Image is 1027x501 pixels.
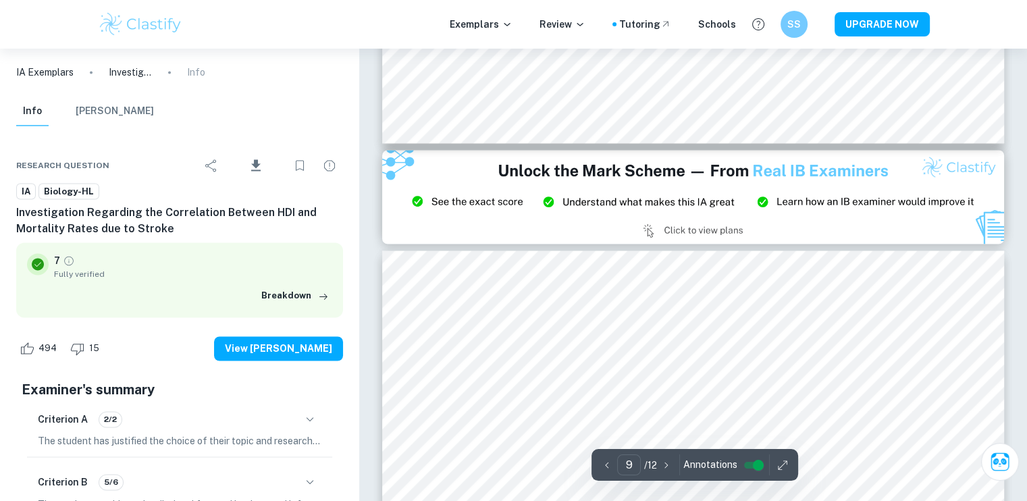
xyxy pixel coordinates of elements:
[39,185,99,199] span: Biology-HL
[99,413,122,425] span: 2/2
[16,97,49,126] button: Info
[31,342,64,355] span: 494
[109,65,152,80] p: Investigation Regarding the Correlation Between HDI and Mortality Rates due to Stroke
[382,150,1005,243] img: Ad
[38,433,321,448] p: The student has justified the choice of their topic and research question by highlighting the glo...
[22,379,338,400] h5: Examiner's summary
[258,286,332,306] button: Breakdown
[198,152,225,179] div: Share
[17,185,35,199] span: IA
[643,458,656,473] p: / 12
[316,152,343,179] div: Report issue
[16,183,36,200] a: IA
[187,65,205,80] p: Info
[539,17,585,32] p: Review
[286,152,313,179] div: Bookmark
[16,205,343,237] h6: Investigation Regarding the Correlation Between HDI and Mortality Rates due to Stroke
[214,336,343,361] button: View [PERSON_NAME]
[38,475,88,490] h6: Criterion B
[38,412,88,427] h6: Criterion A
[786,17,801,32] h6: SS
[76,97,154,126] button: [PERSON_NAME]
[619,17,671,32] a: Tutoring
[450,17,512,32] p: Exemplars
[98,11,184,38] img: Clastify logo
[67,338,107,359] div: Dislike
[54,268,332,280] span: Fully verified
[683,458,737,472] span: Annotations
[38,183,99,200] a: Biology-HL
[16,65,74,80] a: IA Exemplars
[747,13,770,36] button: Help and Feedback
[16,338,64,359] div: Like
[228,148,284,183] div: Download
[82,342,107,355] span: 15
[781,11,808,38] button: SS
[16,159,109,172] span: Research question
[54,253,60,268] p: 7
[698,17,736,32] a: Schools
[835,12,930,36] button: UPGRADE NOW
[981,443,1019,481] button: Ask Clai
[99,476,123,488] span: 5/6
[63,255,75,267] a: Grade fully verified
